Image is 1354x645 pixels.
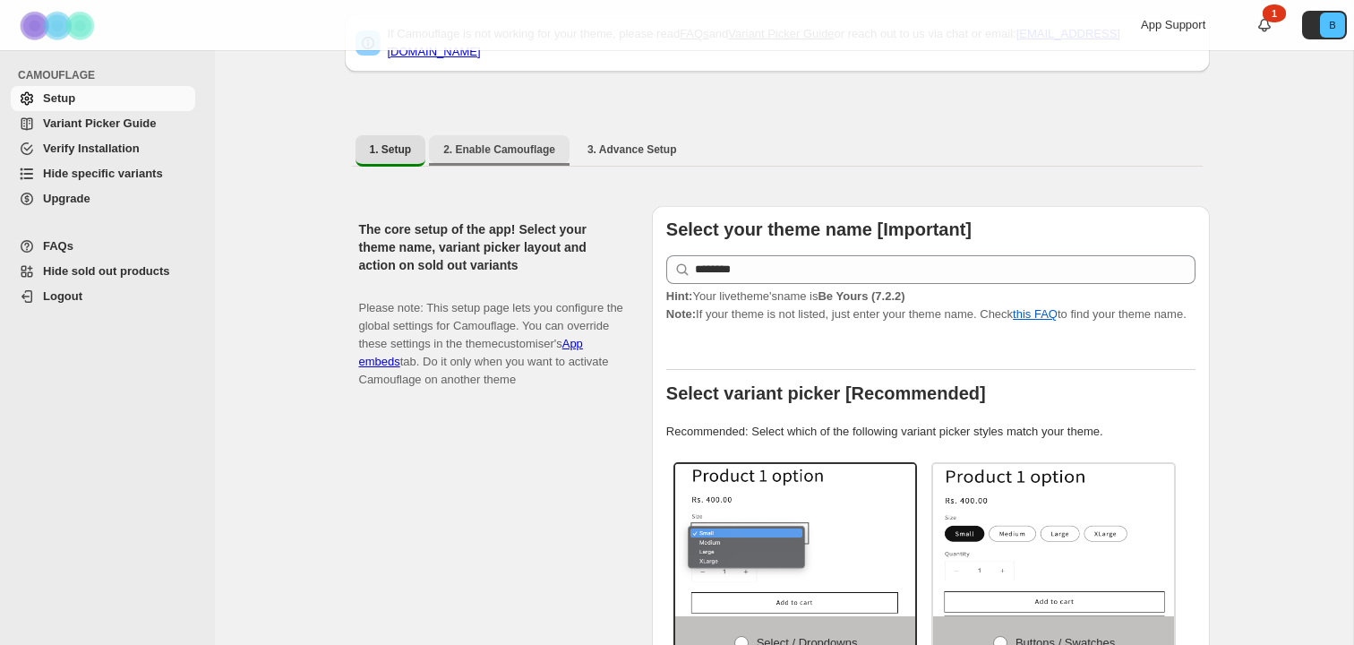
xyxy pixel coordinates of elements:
[443,142,555,157] span: 2. Enable Camouflage
[43,116,156,130] span: Variant Picker Guide
[675,464,916,616] img: Select / Dropdowns
[11,161,195,186] a: Hide specific variants
[43,142,140,155] span: Verify Installation
[359,220,623,274] h2: The core setup of the app! Select your theme name, variant picker layout and action on sold out v...
[1141,18,1205,31] span: App Support
[11,86,195,111] a: Setup
[11,186,195,211] a: Upgrade
[11,284,195,309] a: Logout
[43,91,75,105] span: Setup
[43,289,82,303] span: Logout
[666,289,693,303] strong: Hint:
[666,288,1195,323] p: If your theme is not listed, just enter your theme name. Check to find your theme name.
[359,281,623,389] p: Please note: This setup page lets you configure the global settings for Camouflage. You can overr...
[1320,13,1345,38] span: Avatar with initials B
[1302,11,1347,39] button: Avatar with initials B
[1263,4,1286,22] div: 1
[587,142,677,157] span: 3. Advance Setup
[933,464,1174,616] img: Buttons / Swatches
[1013,307,1058,321] a: this FAQ
[666,423,1195,441] p: Recommended: Select which of the following variant picker styles match your theme.
[18,68,202,82] span: CAMOUFLAGE
[11,234,195,259] a: FAQs
[43,264,170,278] span: Hide sold out products
[43,167,163,180] span: Hide specific variants
[43,192,90,205] span: Upgrade
[1255,16,1273,34] a: 1
[11,259,195,284] a: Hide sold out products
[666,219,972,239] b: Select your theme name [Important]
[370,142,412,157] span: 1. Setup
[666,307,696,321] strong: Note:
[818,289,904,303] strong: Be Yours (7.2.2)
[666,289,905,303] span: Your live theme's name is
[666,383,986,403] b: Select variant picker [Recommended]
[11,136,195,161] a: Verify Installation
[43,239,73,253] span: FAQs
[11,111,195,136] a: Variant Picker Guide
[1329,20,1335,30] text: B
[14,1,104,50] img: Camouflage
